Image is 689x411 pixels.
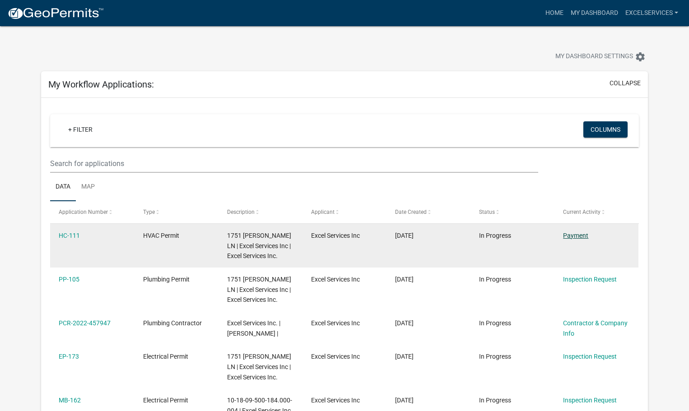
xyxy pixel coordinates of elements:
[395,232,414,239] span: 08/13/2025
[479,397,511,404] span: In Progress
[395,276,414,283] span: 08/13/2025
[143,353,188,360] span: Electrical Permit
[479,209,495,215] span: Status
[563,276,617,283] a: Inspection Request
[143,209,155,215] span: Type
[143,319,202,327] span: Plumbing Contractor
[470,201,554,223] datatable-header-cell: Status
[61,121,100,138] a: + Filter
[50,201,134,223] datatable-header-cell: Application Number
[219,201,303,223] datatable-header-cell: Description
[548,48,653,65] button: My Dashboard Settingssettings
[311,209,335,215] span: Applicant
[583,121,628,138] button: Columns
[635,51,646,62] i: settings
[59,397,81,404] a: MB-162
[59,319,111,327] a: PCR-2022-457947
[59,209,108,215] span: Application Number
[622,5,682,22] a: excelservices
[555,51,633,62] span: My Dashboard Settings
[563,319,628,337] a: Contractor & Company Info
[479,276,511,283] span: In Progress
[50,173,76,202] a: Data
[479,232,511,239] span: In Progress
[386,201,470,223] datatable-header-cell: Date Created
[227,276,291,304] span: 1751 PENNY MARTIN LN | Excel Services Inc | Excel Services Inc.
[395,353,414,360] span: 07/14/2025
[76,173,100,202] a: Map
[227,319,280,337] span: Excel Services Inc. | Brian Smith |
[311,276,360,283] span: Excel Services Inc
[395,319,414,327] span: 08/01/2025
[311,353,360,360] span: Excel Services Inc
[567,5,622,22] a: My Dashboard
[227,232,291,260] span: 1751 PENNY MARTIN LN | Excel Services Inc | Excel Services Inc.
[395,209,427,215] span: Date Created
[542,5,567,22] a: Home
[563,209,601,215] span: Current Activity
[134,201,218,223] datatable-header-cell: Type
[311,232,360,239] span: Excel Services Inc
[50,154,538,173] input: Search for applications
[563,232,588,239] a: Payment
[59,232,80,239] a: HC-111
[563,397,617,404] a: Inspection Request
[143,276,190,283] span: Plumbing Permit
[554,201,638,223] datatable-header-cell: Current Activity
[610,79,641,88] button: collapse
[303,201,386,223] datatable-header-cell: Applicant
[479,353,511,360] span: In Progress
[479,319,511,327] span: In Progress
[59,276,79,283] a: PP-105
[48,79,154,90] h5: My Workflow Applications:
[227,353,291,381] span: 1751 PENNY MARTIN LN | Excel Services Inc | Excel Services Inc.
[395,397,414,404] span: 06/16/2025
[227,209,255,215] span: Description
[143,397,188,404] span: Electrical Permit
[563,353,617,360] a: Inspection Request
[59,353,79,360] a: EP-173
[311,397,360,404] span: Excel Services Inc
[311,319,360,327] span: Excel Services Inc
[143,232,179,239] span: HVAC Permit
